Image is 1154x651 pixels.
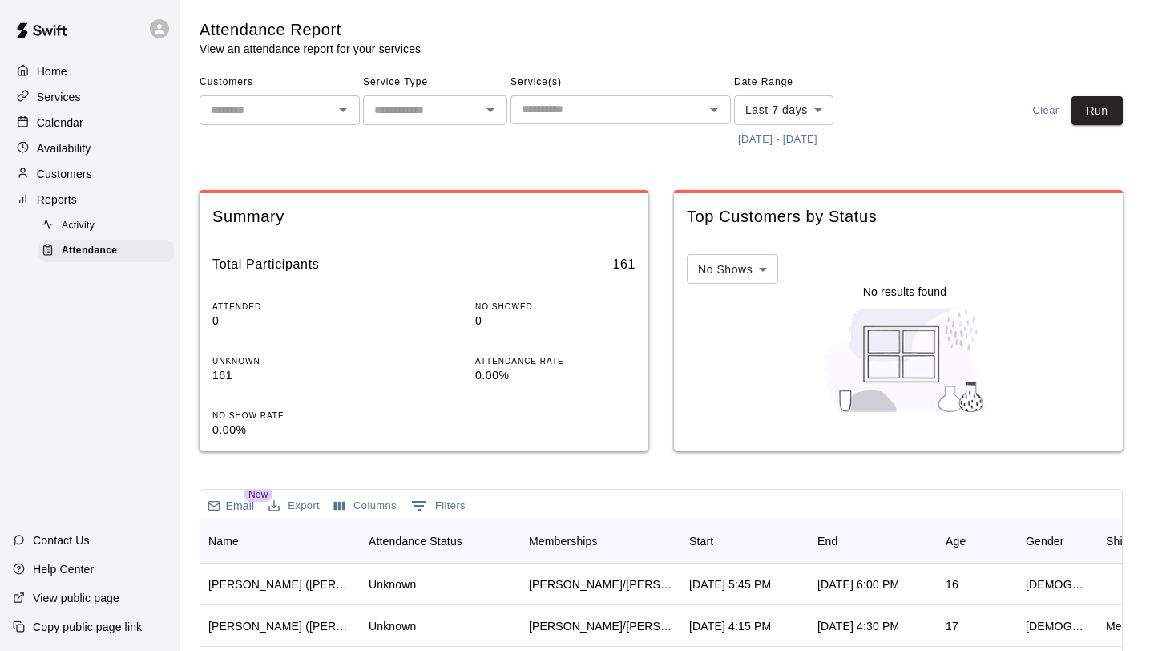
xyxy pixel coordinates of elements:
[226,498,255,514] p: Email
[37,140,91,156] p: Availability
[1026,576,1090,592] div: Male
[369,576,416,592] div: Unknown
[529,576,673,592] div: Todd/Brad - 6 Month Membership - 2x per week, Tom/Mike - 6 Month Membership - 2x per week
[479,99,502,121] button: Open
[475,301,636,313] p: NO SHOWED
[475,367,636,384] p: 0.00%
[734,127,821,152] button: [DATE] - [DATE]
[264,494,324,519] button: Export
[212,301,373,313] p: ATTENDED
[33,561,94,577] p: Help Center
[62,218,95,234] span: Activity
[612,254,636,275] h6: 161
[62,243,117,259] span: Attendance
[529,618,673,634] div: Tom/Mike - 6 Month Membership - 2x per week
[521,519,681,564] div: Memberships
[475,355,636,367] p: ATTENDANCE RATE
[208,576,353,592] div: Cody Lui (Sammy Lui)
[200,519,361,564] div: Name
[244,487,272,502] span: New
[687,254,778,284] div: No Shows
[37,89,81,105] p: Services
[37,63,67,79] p: Home
[681,519,809,564] div: Start
[33,619,142,635] p: Copy public page link
[212,206,636,228] span: Summary
[734,95,833,125] div: Last 7 days
[212,313,373,330] p: 0
[1026,618,1090,634] div: Male
[330,494,401,519] button: Select columns
[13,162,167,186] a: Customers
[817,618,899,634] div: Sep 8, 2025, 4:30 PM
[363,70,507,95] span: Service Type
[809,519,938,564] div: End
[208,618,353,634] div: James Statler (James Statler)
[529,519,598,564] div: Memberships
[475,313,636,330] p: 0
[208,519,239,564] div: Name
[689,576,771,592] div: Sep 8, 2025, 5:45 PM
[946,576,958,592] div: 16
[38,215,174,237] div: Activity
[369,519,462,564] div: Attendance Status
[212,254,319,275] h6: Total Participants
[13,136,167,160] a: Availability
[1018,519,1098,564] div: Gender
[38,213,180,238] a: Activity
[369,618,416,634] div: Unknown
[212,367,373,384] p: 161
[33,590,119,606] p: View public page
[361,519,521,564] div: Attendance Status
[946,519,966,564] div: Age
[200,41,421,57] p: View an attendance report for your services
[13,85,167,109] a: Services
[817,576,899,592] div: Sep 8, 2025, 6:00 PM
[938,519,1018,564] div: Age
[815,300,995,420] img: Nothing to see here
[510,70,731,95] span: Service(s)
[13,111,167,135] a: Calendar
[200,19,421,41] h5: Attendance Report
[212,422,373,439] p: 0.00%
[332,99,354,121] button: Open
[37,166,92,182] p: Customers
[1071,96,1123,126] button: Run
[407,493,470,519] button: Show filters
[1020,96,1071,126] button: Clear
[703,99,725,121] button: Open
[734,70,874,95] span: Date Range
[33,532,90,548] p: Contact Us
[863,284,946,300] p: No results found
[817,519,837,564] div: End
[689,519,713,564] div: Start
[687,206,1110,228] span: Top Customers by Status
[212,355,373,367] p: UNKNOWN
[13,59,167,83] a: Home
[38,240,174,262] div: Attendance
[946,618,958,634] div: 17
[37,115,83,131] p: Calendar
[13,188,167,212] a: Reports
[37,192,77,208] p: Reports
[212,410,373,422] p: NO SHOW RATE
[204,495,258,517] button: Email
[1106,618,1147,634] div: Medium
[689,618,771,634] div: Sep 8, 2025, 4:15 PM
[200,70,360,95] span: Customers
[38,238,180,263] a: Attendance
[1026,519,1064,564] div: Gender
